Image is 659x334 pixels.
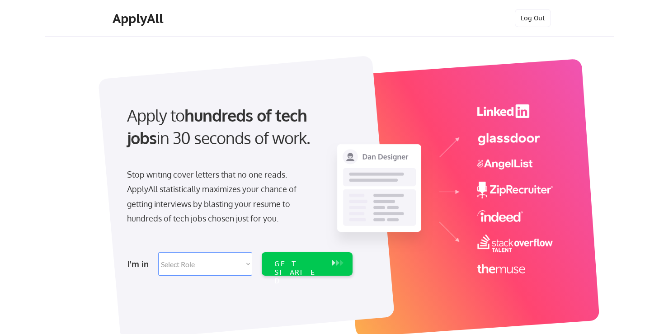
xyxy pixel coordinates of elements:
[113,11,166,26] div: ApplyAll
[127,257,153,271] div: I'm in
[127,167,313,226] div: Stop writing cover letters that no one reads. ApplyAll statistically maximizes your chance of get...
[515,9,551,27] button: Log Out
[274,259,323,286] div: GET STARTED
[127,104,349,150] div: Apply to in 30 seconds of work.
[127,105,311,148] strong: hundreds of tech jobs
